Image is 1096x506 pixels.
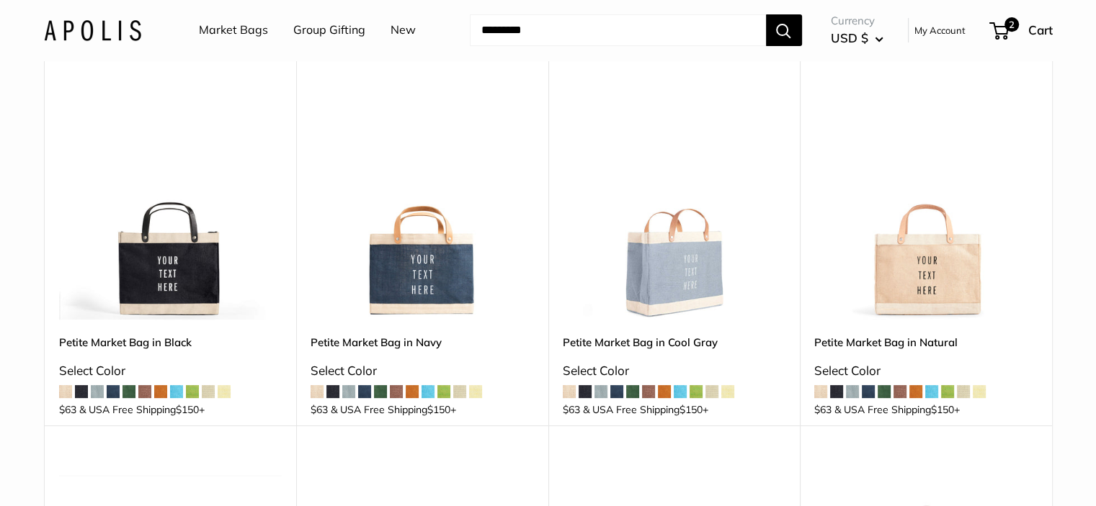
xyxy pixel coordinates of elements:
[1028,22,1053,37] span: Cart
[1004,17,1018,32] span: 2
[831,11,883,31] span: Currency
[311,96,534,320] img: description_Make it yours with custom text.
[563,334,786,351] a: Petite Market Bag in Cool Gray
[831,27,883,50] button: USD $
[563,96,786,320] a: Petite Market Bag in Cool GrayPetite Market Bag in Cool Gray
[59,359,282,382] div: Select Color
[311,334,534,351] a: Petite Market Bag in Navy
[176,403,199,416] span: $150
[79,405,205,415] span: & USA Free Shipping +
[680,403,703,416] span: $150
[470,14,766,46] input: Search...
[563,96,786,320] img: Petite Market Bag in Cool Gray
[293,19,365,41] a: Group Gifting
[311,96,534,320] a: description_Make it yours with custom text.Petite Market Bag in Navy
[814,96,1038,320] img: Petite Market Bag in Natural
[931,403,954,416] span: $150
[59,334,282,351] a: Petite Market Bag in Black
[199,19,268,41] a: Market Bags
[814,334,1038,351] a: Petite Market Bag in Natural
[583,405,708,415] span: & USA Free Shipping +
[814,359,1038,382] div: Select Color
[331,405,456,415] span: & USA Free Shipping +
[991,19,1053,42] a: 2 Cart
[59,403,76,416] span: $63
[831,30,868,45] span: USD $
[766,14,802,46] button: Search
[563,359,786,382] div: Select Color
[311,359,534,382] div: Select Color
[834,405,960,415] span: & USA Free Shipping +
[914,22,966,39] a: My Account
[59,96,282,320] a: description_Make it yours with custom printed text.Petite Market Bag in Black
[311,403,328,416] span: $63
[563,403,580,416] span: $63
[814,96,1038,320] a: Petite Market Bag in Naturaldescription_Effortless style that elevates every moment
[427,403,450,416] span: $150
[391,19,416,41] a: New
[814,403,832,416] span: $63
[44,19,141,40] img: Apolis
[59,96,282,320] img: description_Make it yours with custom printed text.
